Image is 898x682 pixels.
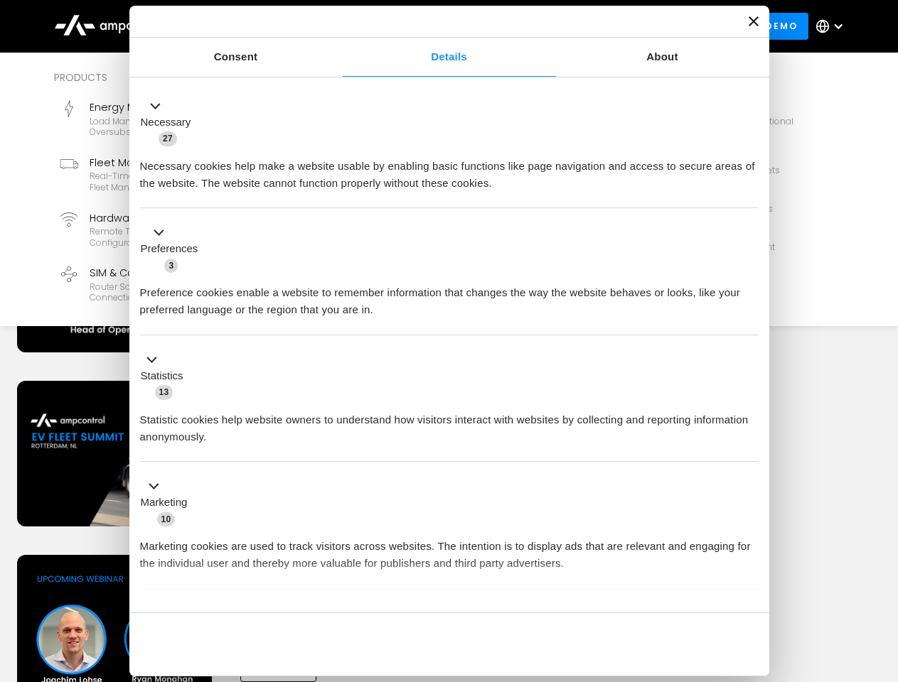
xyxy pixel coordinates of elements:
span: 13 [155,385,173,399]
a: Details [343,38,556,77]
button: Necessary (27) [140,97,200,147]
button: Preferences (3) [140,224,207,274]
button: Unclassified (2) [140,605,257,622]
span: 10 [157,512,176,526]
div: Preference cookies enable a website to remember information that changes the way the website beha... [140,274,759,318]
label: Marketing [141,494,188,511]
div: Fleet Management [90,155,276,170]
div: SIM & Connectivity [90,265,276,281]
a: Energy ManagementLoad management, cost optimization, oversubscription [54,94,282,144]
a: SIM & ConnectivityRouter Solutions, SIM Cards, Secure Data Connection [54,259,282,309]
div: Energy Management [90,99,276,115]
label: Preferences [141,241,198,257]
div: Hardware Diagnostics [90,210,276,226]
label: Statistics [141,368,183,384]
button: Marketing (10) [140,478,196,528]
label: Necessary [141,114,191,131]
span: 3 [164,259,178,273]
a: Hardware DiagnosticsRemote troubleshooting, charger logs, configurations, diagnostic files [54,205,282,254]
a: Fleet ManagementReal-time GPS, SoC, efficiency monitoring, fleet management [54,149,282,199]
a: Consent [129,38,343,77]
span: 27 [159,131,177,146]
span: 2 [235,607,248,621]
div: Real-time GPS, SoC, efficiency monitoring, fleet management [90,170,276,193]
button: Statistics (13) [140,351,192,401]
div: Products [54,70,515,85]
div: Necessary cookies help make a website usable by enabling basic functions like page navigation and... [140,147,759,192]
button: Okay [554,624,758,665]
div: Marketing cookies are used to track visitors across websites. The intention is to display ads tha... [140,527,759,572]
a: About [556,38,769,77]
div: Router Solutions, SIM Cards, Secure Data Connection [90,281,276,303]
div: Load management, cost optimization, oversubscription [90,116,276,138]
button: Close banner [749,16,759,26]
div: Remote troubleshooting, charger logs, configurations, diagnostic files [90,226,276,248]
div: Statistic cookies help website owners to understand how visitors interact with websites by collec... [140,401,759,445]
